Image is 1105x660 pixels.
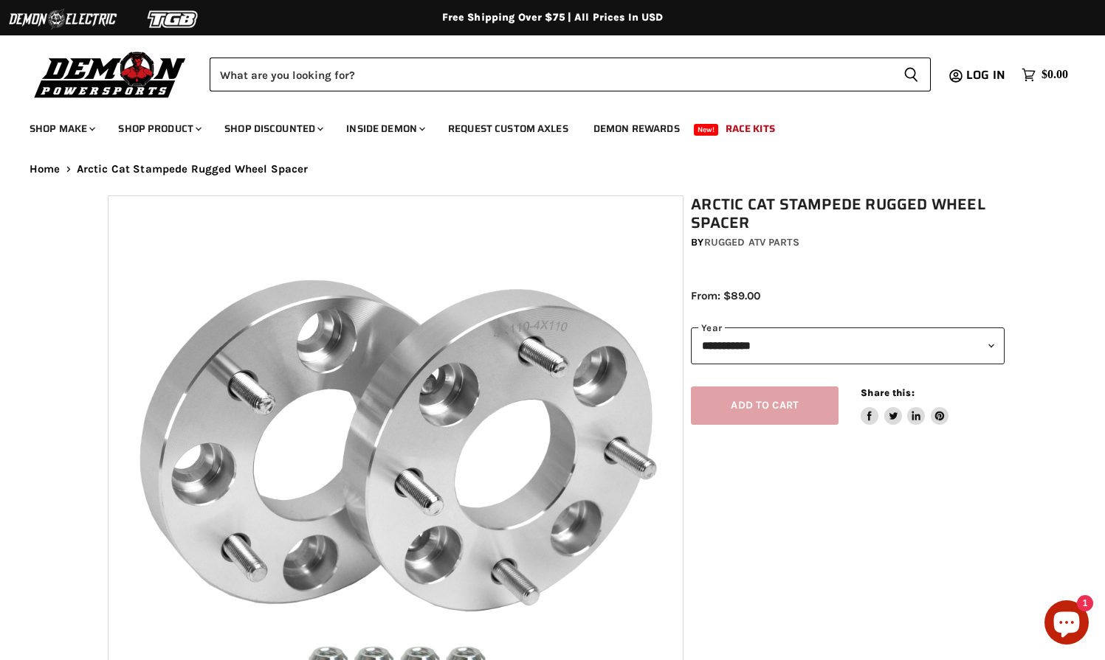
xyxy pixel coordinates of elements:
span: New! [694,124,719,136]
a: Race Kits [715,114,786,144]
ul: Main menu [18,108,1064,144]
a: Home [30,163,61,176]
img: Demon Electric Logo 2 [7,5,118,33]
span: $0.00 [1042,68,1068,82]
a: Inside Demon [335,114,434,144]
aside: Share this: [861,386,949,425]
a: Shop Make [18,114,104,144]
span: Log in [966,66,1005,84]
button: Search [892,58,931,91]
form: Product [210,58,931,91]
a: Demon Rewards [582,114,691,144]
input: Search [210,58,892,91]
span: Arctic Cat Stampede Rugged Wheel Spacer [77,163,309,176]
img: TGB Logo 2 [118,5,229,33]
a: $0.00 [1014,64,1075,86]
h1: Arctic Cat Stampede Rugged Wheel Spacer [691,195,1005,232]
img: Demon Powersports [30,48,191,100]
select: year [691,327,1005,364]
a: Rugged ATV Parts [704,236,799,249]
inbox-online-store-chat: Shopify online store chat [1040,600,1093,648]
a: Shop Product [107,114,210,144]
span: From: $89.00 [691,289,760,302]
span: Share this: [861,387,914,398]
a: Request Custom Axles [437,114,579,144]
a: Shop Discounted [213,114,332,144]
div: by [691,235,1005,251]
a: Log in [960,69,1014,82]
